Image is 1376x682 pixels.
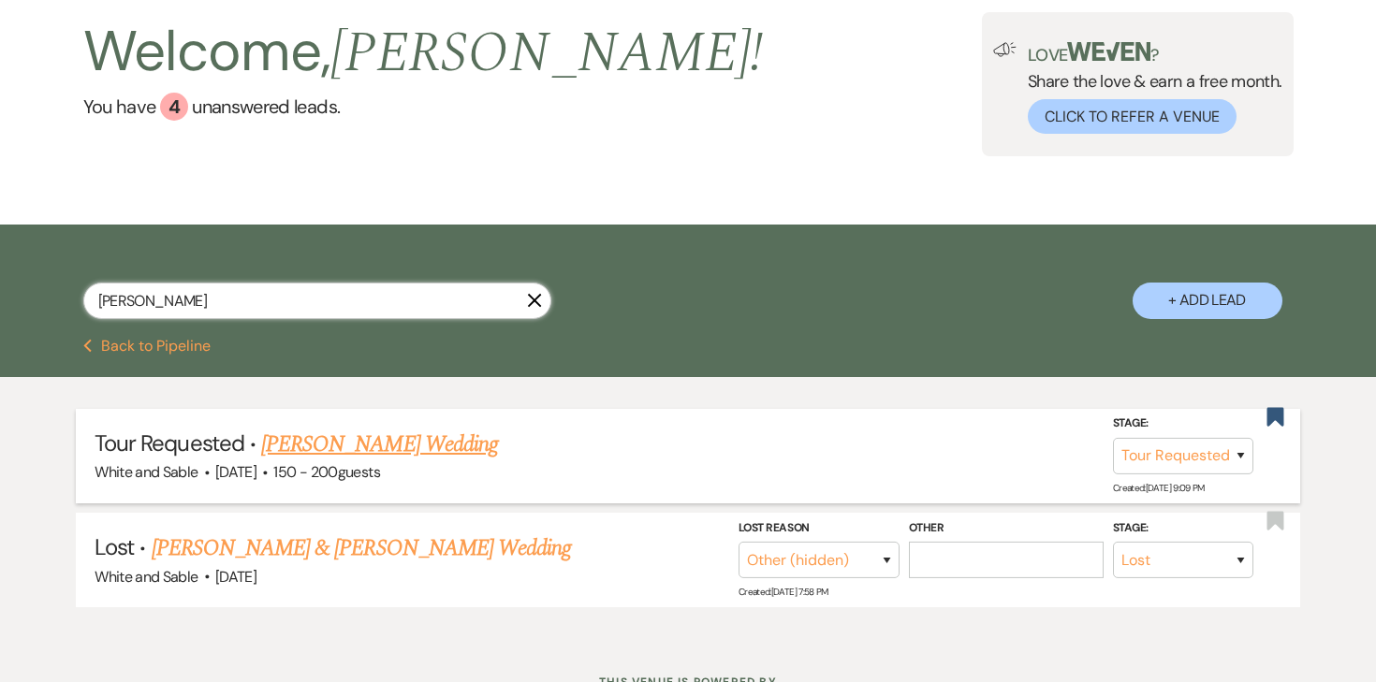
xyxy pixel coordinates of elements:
p: Love ? [1028,42,1282,64]
span: Created: [DATE] 9:09 PM [1113,482,1205,494]
img: loud-speaker-illustration.svg [993,42,1017,57]
a: [PERSON_NAME] Wedding [261,428,498,461]
span: [PERSON_NAME] ! [330,10,763,96]
label: Lost Reason [739,517,900,538]
button: + Add Lead [1133,283,1282,319]
span: [DATE] [215,462,256,482]
span: Tour Requested [95,428,244,457]
span: White and Sable [95,567,198,587]
label: Stage: [1113,517,1253,538]
h2: Welcome, [83,12,764,93]
img: weven-logo-green.svg [1067,42,1150,61]
label: Other [909,517,1104,538]
button: Back to Pipeline [83,339,212,354]
span: 150 - 200 guests [273,462,379,482]
span: White and Sable [95,462,198,482]
div: Share the love & earn a free month. [1017,42,1282,134]
button: Click to Refer a Venue [1028,99,1237,134]
div: 4 [160,93,188,121]
span: [DATE] [215,567,256,587]
span: Created: [DATE] 7:58 PM [739,586,828,598]
a: You have 4 unanswered leads. [83,93,764,121]
label: Stage: [1113,414,1253,434]
span: Lost [95,532,134,561]
input: Search by name, event date, email address or phone number [83,283,551,319]
a: [PERSON_NAME] & [PERSON_NAME] Wedding [152,531,571,565]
